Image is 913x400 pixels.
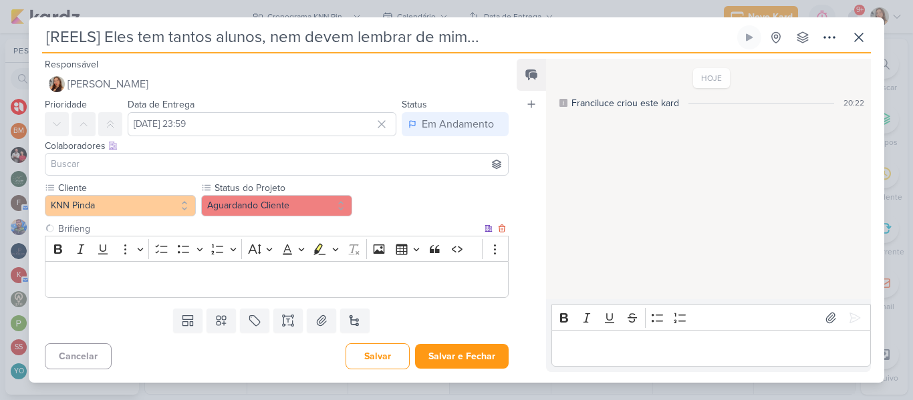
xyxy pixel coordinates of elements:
[201,195,352,216] button: Aguardando Cliente
[402,99,427,110] label: Status
[68,76,148,92] span: [PERSON_NAME]
[843,97,864,109] div: 20:22
[45,195,196,216] button: KNN Pinda
[48,156,505,172] input: Buscar
[213,181,352,195] label: Status do Projeto
[42,25,735,49] input: Kard Sem Título
[346,343,410,369] button: Salvar
[744,32,755,43] div: Ligar relógio
[45,236,509,262] div: Editor toolbar
[45,261,509,298] div: Editor editing area: main
[128,112,396,136] input: Select a date
[551,305,871,331] div: Editor toolbar
[415,344,509,369] button: Salvar e Fechar
[402,112,509,136] button: Em Andamento
[57,181,196,195] label: Cliente
[128,99,194,110] label: Data de Entrega
[45,59,98,70] label: Responsável
[49,76,65,92] img: Franciluce Carvalho
[45,72,509,96] button: [PERSON_NAME]
[45,99,87,110] label: Prioridade
[422,116,494,132] div: Em Andamento
[45,139,509,153] div: Colaboradores
[45,343,112,369] button: Cancelar
[55,222,482,236] input: Texto sem título
[571,96,679,110] div: Franciluce criou este kard
[551,330,871,367] div: Editor editing area: main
